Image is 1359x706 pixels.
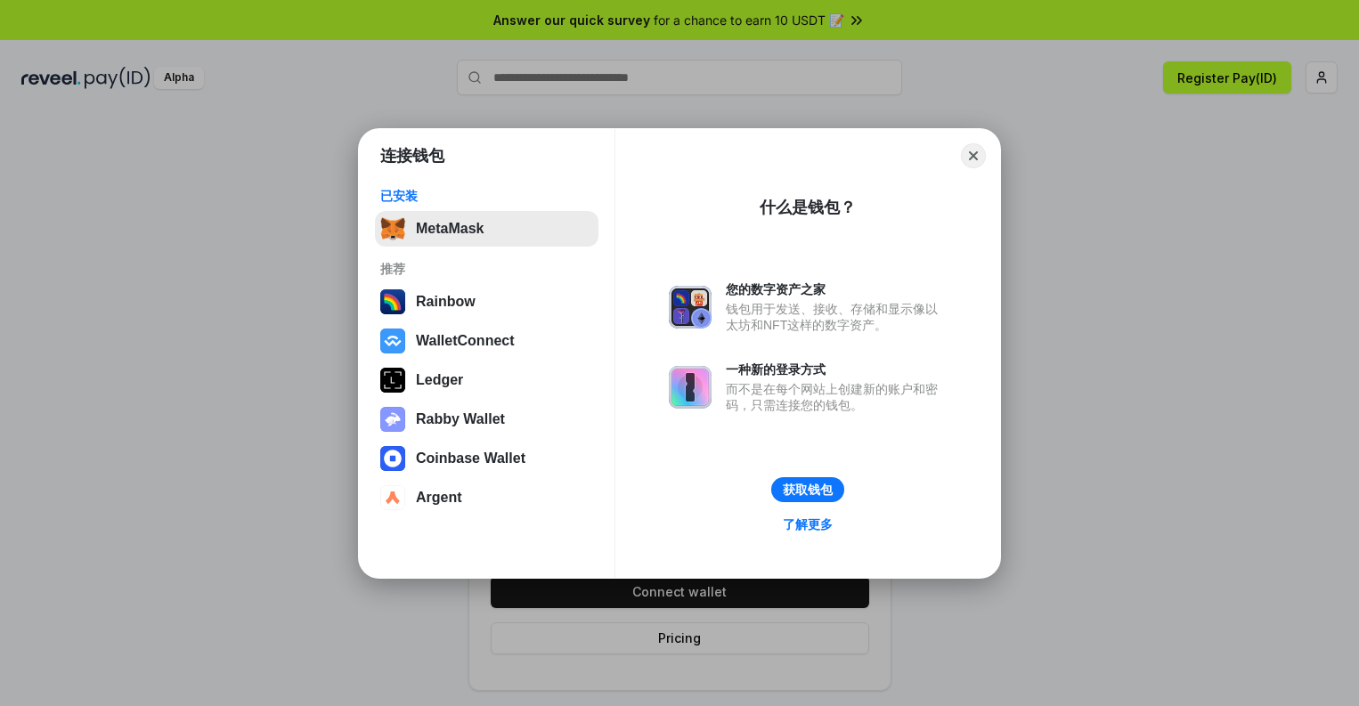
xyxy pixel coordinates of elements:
div: 什么是钱包？ [760,197,856,218]
div: 推荐 [380,261,593,277]
img: svg+xml,%3Csvg%20fill%3D%22none%22%20height%3D%2233%22%20viewBox%3D%220%200%2035%2033%22%20width%... [380,216,405,241]
button: WalletConnect [375,323,598,359]
button: Rabby Wallet [375,402,598,437]
img: svg+xml,%3Csvg%20width%3D%2228%22%20height%3D%2228%22%20viewBox%3D%220%200%2028%2028%22%20fill%3D... [380,446,405,471]
div: Rabby Wallet [416,411,505,427]
div: Rainbow [416,294,476,310]
img: svg+xml,%3Csvg%20width%3D%2228%22%20height%3D%2228%22%20viewBox%3D%220%200%2028%2028%22%20fill%3D... [380,485,405,510]
div: 钱包用于发送、接收、存储和显示像以太坊和NFT这样的数字资产。 [726,301,947,333]
img: svg+xml,%3Csvg%20xmlns%3D%22http%3A%2F%2Fwww.w3.org%2F2000%2Fsvg%22%20fill%3D%22none%22%20viewBox... [669,366,712,409]
button: Close [961,143,986,168]
button: Rainbow [375,284,598,320]
div: 了解更多 [783,516,833,532]
div: 您的数字资产之家 [726,281,947,297]
button: Coinbase Wallet [375,441,598,476]
a: 了解更多 [772,513,843,536]
img: svg+xml,%3Csvg%20width%3D%2228%22%20height%3D%2228%22%20viewBox%3D%220%200%2028%2028%22%20fill%3D... [380,329,405,353]
img: svg+xml,%3Csvg%20xmlns%3D%22http%3A%2F%2Fwww.w3.org%2F2000%2Fsvg%22%20fill%3D%22none%22%20viewBox... [380,407,405,432]
img: svg+xml,%3Csvg%20xmlns%3D%22http%3A%2F%2Fwww.w3.org%2F2000%2Fsvg%22%20width%3D%2228%22%20height%3... [380,368,405,393]
button: Argent [375,480,598,515]
button: 获取钱包 [771,477,844,502]
img: svg+xml,%3Csvg%20xmlns%3D%22http%3A%2F%2Fwww.w3.org%2F2000%2Fsvg%22%20fill%3D%22none%22%20viewBox... [669,286,712,329]
div: 一种新的登录方式 [726,361,947,377]
div: 而不是在每个网站上创建新的账户和密码，只需连接您的钱包。 [726,381,947,413]
div: 获取钱包 [783,482,833,498]
div: MetaMask [416,221,484,237]
button: MetaMask [375,211,598,247]
h1: 连接钱包 [380,145,444,166]
button: Ledger [375,362,598,398]
div: WalletConnect [416,333,515,349]
div: 已安装 [380,188,593,204]
div: Ledger [416,372,463,388]
div: Coinbase Wallet [416,450,525,467]
div: Argent [416,490,462,506]
img: svg+xml,%3Csvg%20width%3D%22120%22%20height%3D%22120%22%20viewBox%3D%220%200%20120%20120%22%20fil... [380,289,405,314]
